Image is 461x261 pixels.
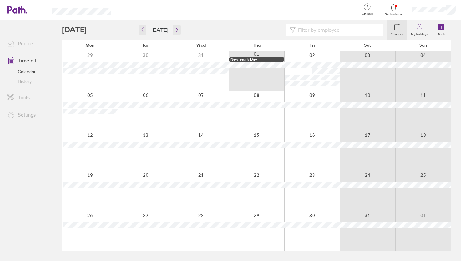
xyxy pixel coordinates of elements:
[387,31,407,36] label: Calendar
[196,43,206,48] span: Wed
[2,109,52,121] a: Settings
[296,24,380,36] input: Filter by employee
[2,77,52,86] a: History
[419,43,427,48] span: Sun
[2,54,52,67] a: Time off
[364,43,371,48] span: Sat
[407,20,431,40] a: My holidays
[387,20,407,40] a: Calendar
[253,43,261,48] span: Thu
[407,31,431,36] label: My holidays
[309,43,315,48] span: Fri
[85,43,95,48] span: Mon
[2,37,52,49] a: People
[142,43,149,48] span: Tue
[384,3,404,16] a: Notifications
[2,91,52,104] a: Tools
[431,20,451,40] a: Book
[230,57,283,61] div: New Year’s Day
[146,25,173,35] button: [DATE]
[384,12,404,16] span: Notifications
[2,67,52,77] a: Calendar
[434,31,449,36] label: Book
[357,12,377,16] span: Get help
